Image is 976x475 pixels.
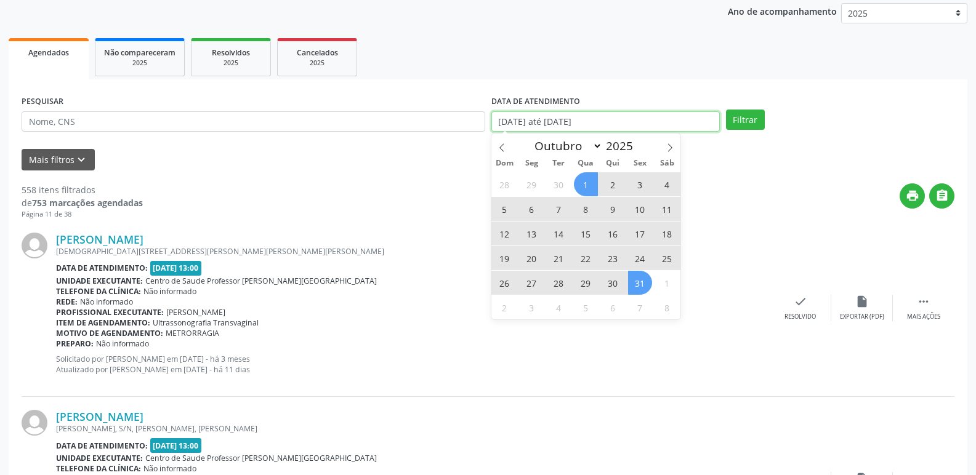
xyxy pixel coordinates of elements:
b: Motivo de agendamento: [56,328,163,338]
span: Outubro 9, 2025 [601,197,625,221]
div: Mais ações [907,313,940,321]
span: Não compareceram [104,47,175,58]
span: Outubro 22, 2025 [574,246,598,270]
div: [PERSON_NAME], S/N, [PERSON_NAME], [PERSON_NAME] [56,423,770,434]
span: Outubro 30, 2025 [601,271,625,295]
span: Outubro 14, 2025 [547,222,571,245]
span: Qua [572,159,599,167]
b: Telefone da clínica: [56,286,141,297]
div: 558 itens filtrados [22,183,143,196]
span: Outubro 6, 2025 [520,197,544,221]
img: img [22,233,47,258]
span: Centro de Saude Professor [PERSON_NAME][GEOGRAPHIC_DATA] [145,276,377,286]
span: Cancelados [297,47,338,58]
b: Unidade executante: [56,453,143,463]
span: Outubro 10, 2025 [628,197,652,221]
strong: 753 marcações agendadas [32,197,143,209]
i:  [917,295,930,308]
span: Outubro 11, 2025 [655,197,679,221]
span: Dom [491,159,518,167]
span: Outubro 24, 2025 [628,246,652,270]
span: Outubro 18, 2025 [655,222,679,245]
input: Year [602,138,643,154]
div: Página 11 de 38 [22,209,143,220]
span: Outubro 1, 2025 [574,172,598,196]
span: Outubro 15, 2025 [574,222,598,245]
div: 2025 [200,58,262,68]
span: Outubro 21, 2025 [547,246,571,270]
span: [PERSON_NAME] [166,307,225,317]
span: Outubro 20, 2025 [520,246,544,270]
span: Outubro 16, 2025 [601,222,625,245]
input: Nome, CNS [22,111,485,132]
span: Outubro 23, 2025 [601,246,625,270]
div: Resolvido [784,313,816,321]
i: print [906,189,919,202]
span: Sex [626,159,653,167]
span: Novembro 1, 2025 [655,271,679,295]
span: Novembro 7, 2025 [628,295,652,319]
span: Resolvidos [212,47,250,58]
button: print [900,183,925,209]
span: Outubro 13, 2025 [520,222,544,245]
b: Data de atendimento: [56,441,148,451]
span: Outubro 27, 2025 [520,271,544,295]
span: Não informado [143,286,196,297]
span: Outubro 28, 2025 [547,271,571,295]
span: Novembro 8, 2025 [655,295,679,319]
span: Centro de Saude Professor [PERSON_NAME][GEOGRAPHIC_DATA] [145,453,377,463]
i: keyboard_arrow_down [75,153,88,167]
i: check [794,295,807,308]
div: [DEMOGRAPHIC_DATA][STREET_ADDRESS][PERSON_NAME][PERSON_NAME][PERSON_NAME] [56,246,770,257]
a: [PERSON_NAME] [56,233,143,246]
div: Exportar (PDF) [840,313,884,321]
span: Novembro 5, 2025 [574,295,598,319]
span: Não informado [80,297,133,307]
span: Outubro 25, 2025 [655,246,679,270]
span: Novembro 6, 2025 [601,295,625,319]
b: Preparo: [56,338,94,349]
b: Rede: [56,297,78,307]
div: de [22,196,143,209]
span: Outubro 19, 2025 [493,246,517,270]
p: Ano de acompanhamento [728,3,837,18]
span: Novembro 4, 2025 [547,295,571,319]
select: Month [529,137,603,154]
span: Outubro 17, 2025 [628,222,652,245]
span: Setembro 30, 2025 [547,172,571,196]
span: Novembro 2, 2025 [493,295,517,319]
span: [DATE] 13:00 [150,438,202,452]
b: Data de atendimento: [56,263,148,273]
i:  [935,189,949,202]
b: Unidade executante: [56,276,143,286]
span: Outubro 3, 2025 [628,172,652,196]
span: Não informado [96,338,149,349]
i: insert_drive_file [855,295,869,308]
input: Selecione um intervalo [491,111,720,132]
label: PESQUISAR [22,92,63,111]
b: Telefone da clínica: [56,463,141,474]
span: Sáb [653,159,680,167]
span: Seg [518,159,545,167]
button: Mais filtroskeyboard_arrow_down [22,149,95,170]
span: METRORRAGIA [166,328,219,338]
span: Ultrassonografia Transvaginal [153,317,259,328]
img: img [22,410,47,436]
b: Profissional executante: [56,307,164,317]
span: Outubro 12, 2025 [493,222,517,245]
span: Outubro 4, 2025 [655,172,679,196]
button: Filtrar [726,110,765,130]
span: Setembro 29, 2025 [520,172,544,196]
span: Não informado [143,463,196,474]
span: Outubro 29, 2025 [574,271,598,295]
a: [PERSON_NAME] [56,410,143,423]
p: Solicitado por [PERSON_NAME] em [DATE] - há 3 meses Atualizado por [PERSON_NAME] em [DATE] - há 1... [56,354,770,375]
span: Qui [599,159,626,167]
span: Outubro 26, 2025 [493,271,517,295]
button:  [929,183,954,209]
span: Outubro 8, 2025 [574,197,598,221]
span: Setembro 28, 2025 [493,172,517,196]
div: 2025 [286,58,348,68]
span: [DATE] 13:00 [150,261,202,275]
div: 2025 [104,58,175,68]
